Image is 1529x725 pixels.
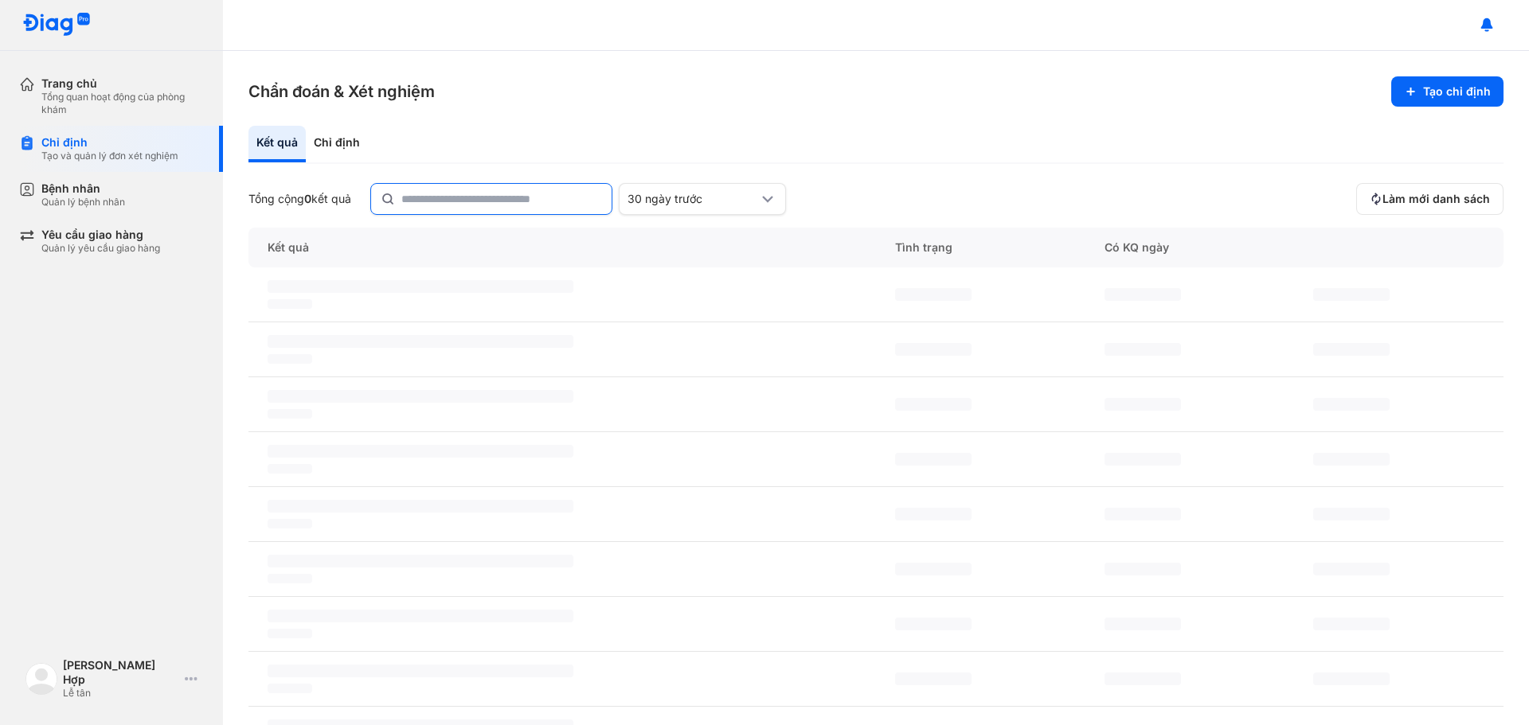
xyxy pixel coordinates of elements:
img: logo [25,663,57,695]
span: 0 [304,192,311,205]
div: Có KQ ngày [1085,228,1295,267]
span: ‌ [268,629,312,638]
span: ‌ [268,390,573,403]
span: ‌ [1105,343,1181,356]
div: Lễ tân [63,687,178,700]
span: ‌ [268,464,312,474]
div: Tình trạng [876,228,1085,267]
span: ‌ [895,618,972,630]
span: ‌ [895,508,972,520]
span: ‌ [1313,453,1390,466]
span: ‌ [895,672,972,685]
span: Làm mới danh sách [1382,192,1490,206]
div: Quản lý yêu cầu giao hàng [41,242,160,255]
div: Bệnh nhân [41,181,125,196]
span: ‌ [1105,672,1181,685]
span: ‌ [895,288,972,301]
span: ‌ [1313,398,1390,411]
span: ‌ [268,519,312,528]
span: ‌ [1313,672,1390,685]
span: ‌ [1105,563,1181,575]
span: ‌ [268,409,312,419]
span: ‌ [1313,508,1390,520]
span: ‌ [268,335,573,348]
div: Kết quả [248,228,876,267]
span: ‌ [895,563,972,575]
span: ‌ [895,343,972,356]
span: ‌ [1105,398,1181,411]
span: ‌ [268,610,573,622]
span: ‌ [895,398,972,411]
div: [PERSON_NAME] Hợp [63,658,178,687]
span: ‌ [268,684,312,693]
span: ‌ [895,453,972,466]
div: Tổng quan hoạt động của phòng khám [41,91,204,116]
span: ‌ [1105,453,1181,466]
span: ‌ [1105,288,1181,301]
span: ‌ [1313,563,1390,575]
span: ‌ [1313,343,1390,356]
div: 30 ngày trước [628,192,758,206]
div: Yêu cầu giao hàng [41,228,160,242]
span: ‌ [268,445,573,458]
img: logo [22,13,91,37]
div: Kết quả [248,126,306,162]
button: Tạo chỉ định [1391,76,1504,107]
div: Tổng cộng kết quả [248,192,351,206]
button: Làm mới danh sách [1356,183,1504,215]
div: Trang chủ [41,76,204,91]
span: ‌ [268,299,312,309]
div: Chỉ định [306,126,368,162]
div: Quản lý bệnh nhân [41,196,125,209]
span: ‌ [1105,508,1181,520]
span: ‌ [1105,618,1181,630]
span: ‌ [268,354,312,364]
div: Chỉ định [41,135,178,150]
div: Tạo và quản lý đơn xét nghiệm [41,150,178,162]
span: ‌ [1313,618,1390,630]
span: ‌ [268,665,573,677]
span: ‌ [268,280,573,293]
span: ‌ [268,500,573,513]
span: ‌ [268,574,312,583]
span: ‌ [268,555,573,567]
span: ‌ [1313,288,1390,301]
h3: Chẩn đoán & Xét nghiệm [248,80,435,103]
